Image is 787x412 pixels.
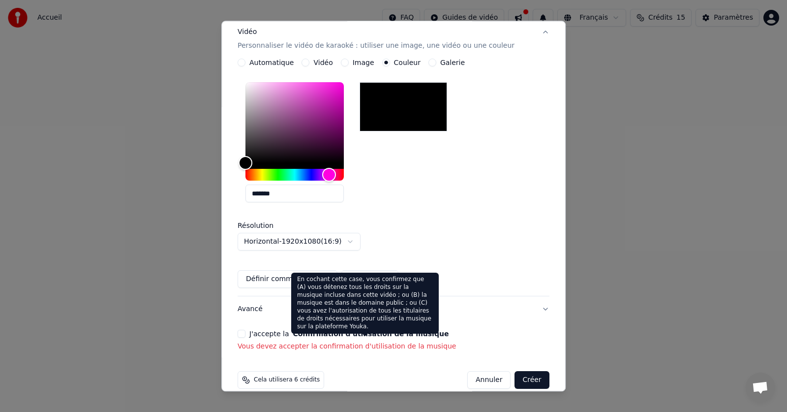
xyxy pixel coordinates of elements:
[293,331,449,338] button: J'accepte la
[238,222,336,229] label: Résolution
[238,342,549,352] p: Vous devez accepter la confirmation d'utilisation de la musique
[245,83,344,163] div: Color
[515,372,549,389] button: Créer
[291,273,439,334] div: En cochant cette case, vous confirmez que (A) vous détenez tous les droits sur la musique incluse...
[245,169,344,181] div: Hue
[353,60,374,66] label: Image
[440,60,465,66] label: Galerie
[238,20,549,59] button: VidéoPersonnaliser le vidéo de karaoké : utiliser une image, une vidéo ou une couleur
[314,60,333,66] label: Vidéo
[238,297,549,322] button: Avancé
[467,372,511,389] button: Annuler
[249,331,449,338] label: J'accepte la
[249,60,294,66] label: Automatique
[341,271,398,288] button: Réinitialiser
[254,377,320,384] span: Cela utilisera 6 crédits
[238,271,337,288] button: Définir comme Prédéfini
[394,60,421,66] label: Couleur
[238,59,549,296] div: VidéoPersonnaliser le vidéo de karaoké : utiliser une image, une vidéo ou une couleur
[238,41,515,51] p: Personnaliser le vidéo de karaoké : utiliser une image, une vidéo ou une couleur
[238,28,515,51] div: Vidéo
